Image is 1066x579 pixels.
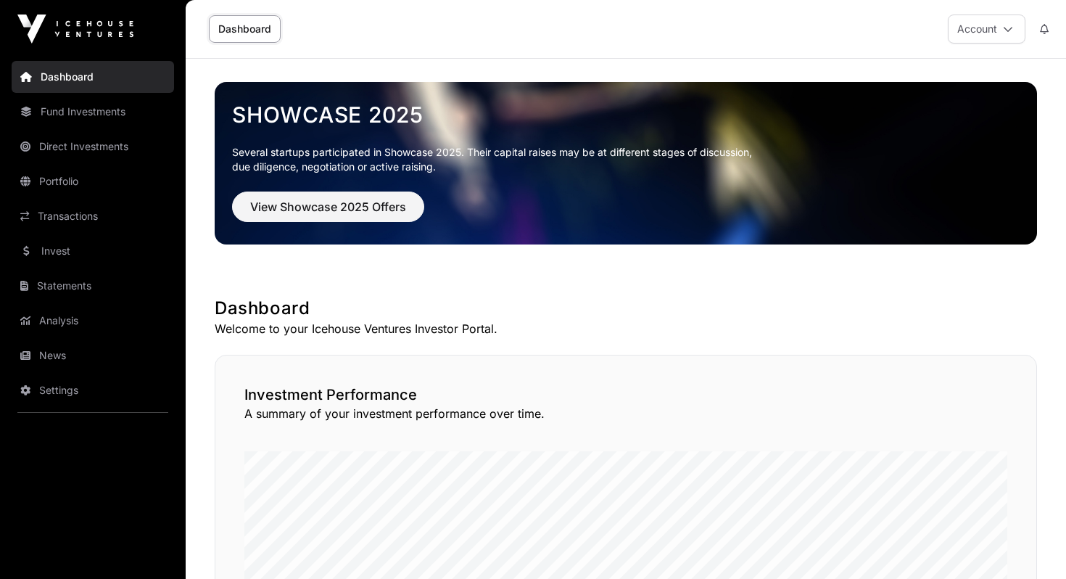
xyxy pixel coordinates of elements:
p: A summary of your investment performance over time. [244,405,1007,422]
a: Statements [12,270,174,302]
img: Showcase 2025 [215,82,1037,245]
p: Welcome to your Icehouse Ventures Investor Portal. [215,320,1037,337]
button: View Showcase 2025 Offers [232,192,424,222]
a: News [12,340,174,371]
a: Transactions [12,200,174,232]
a: Fund Investments [12,96,174,128]
span: View Showcase 2025 Offers [250,198,406,215]
p: Several startups participated in Showcase 2025. Their capital raises may be at different stages o... [232,145,1020,174]
button: Account [948,15,1025,44]
a: Direct Investments [12,131,174,163]
a: Dashboard [209,15,281,43]
a: Invest [12,235,174,267]
a: Dashboard [12,61,174,93]
a: Showcase 2025 [232,102,1020,128]
h1: Dashboard [215,297,1037,320]
a: Settings [12,374,174,406]
a: Analysis [12,305,174,337]
a: Portfolio [12,165,174,197]
h2: Investment Performance [244,385,1007,405]
img: Icehouse Ventures Logo [17,15,133,44]
a: View Showcase 2025 Offers [232,206,424,221]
